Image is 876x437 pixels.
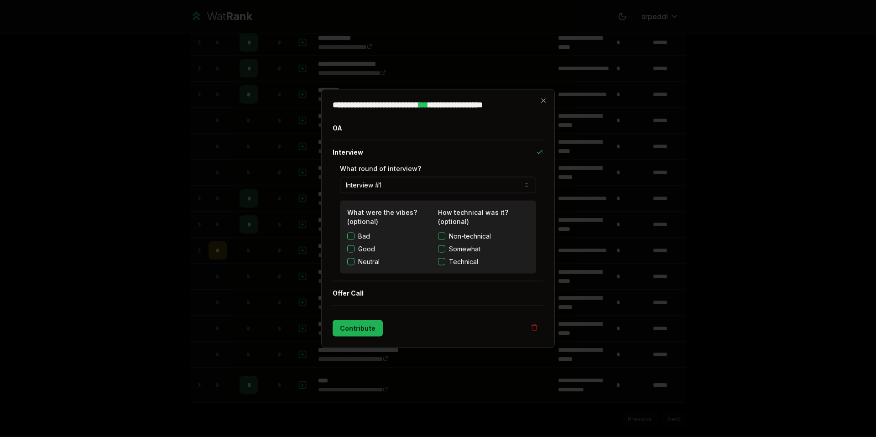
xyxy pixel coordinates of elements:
[358,232,370,241] label: Bad
[333,281,543,305] button: Offer Call
[358,257,380,266] label: Neutral
[438,245,445,253] button: Somewhat
[449,257,478,266] span: Technical
[449,245,480,254] span: Somewhat
[449,232,491,241] span: Non-technical
[340,165,421,172] label: What round of interview?
[347,208,417,225] label: What were the vibes? (optional)
[438,233,445,240] button: Non-technical
[438,258,445,265] button: Technical
[438,208,508,225] label: How technical was it? (optional)
[333,164,543,281] div: Interview
[333,320,383,337] button: Contribute
[358,245,375,254] label: Good
[333,140,543,164] button: Interview
[333,116,543,140] button: OA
